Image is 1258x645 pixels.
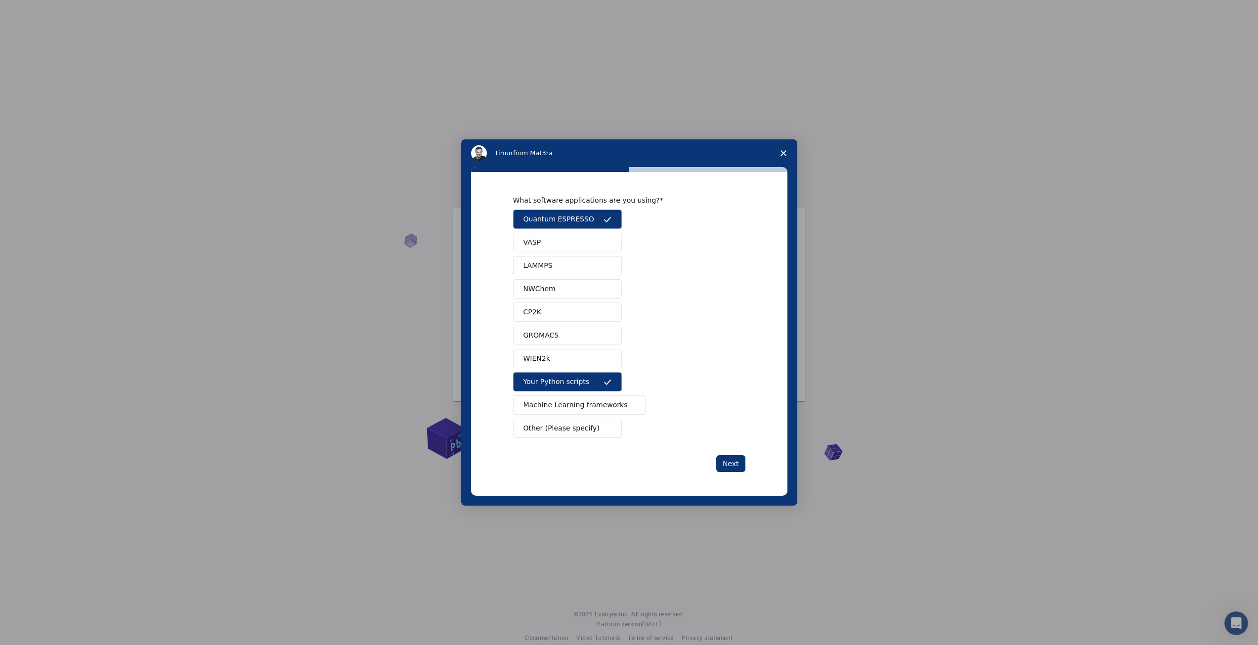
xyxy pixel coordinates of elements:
button: Next [716,455,745,472]
button: Other (Please specify) [513,419,622,438]
span: Support [20,7,55,16]
span: Other (Please specify) [523,423,600,433]
span: Machine Learning frameworks [523,400,628,410]
span: Timur [495,149,513,157]
button: Machine Learning frameworks [513,395,646,415]
span: WIEN2k [523,353,550,364]
span: GROMACS [523,330,559,341]
span: Quantum ESPRESSO [523,214,594,224]
div: What software applications are you using? [513,196,731,205]
button: Your Python scripts [513,372,622,391]
span: Close survey [770,139,797,167]
span: VASP [523,237,541,248]
span: from Mat3ra [513,149,553,157]
button: Quantum ESPRESSO [513,210,622,229]
span: NWChem [523,284,556,294]
button: VASP [513,233,622,252]
img: Profile image for Timur [471,145,487,161]
button: GROMACS [513,326,622,345]
span: Your Python scripts [523,377,590,387]
button: WIEN2k [513,349,622,368]
button: LAMMPS [513,256,622,275]
button: CP2K [513,302,622,322]
span: CP2K [523,307,541,317]
span: LAMMPS [523,260,553,271]
button: NWChem [513,279,622,299]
